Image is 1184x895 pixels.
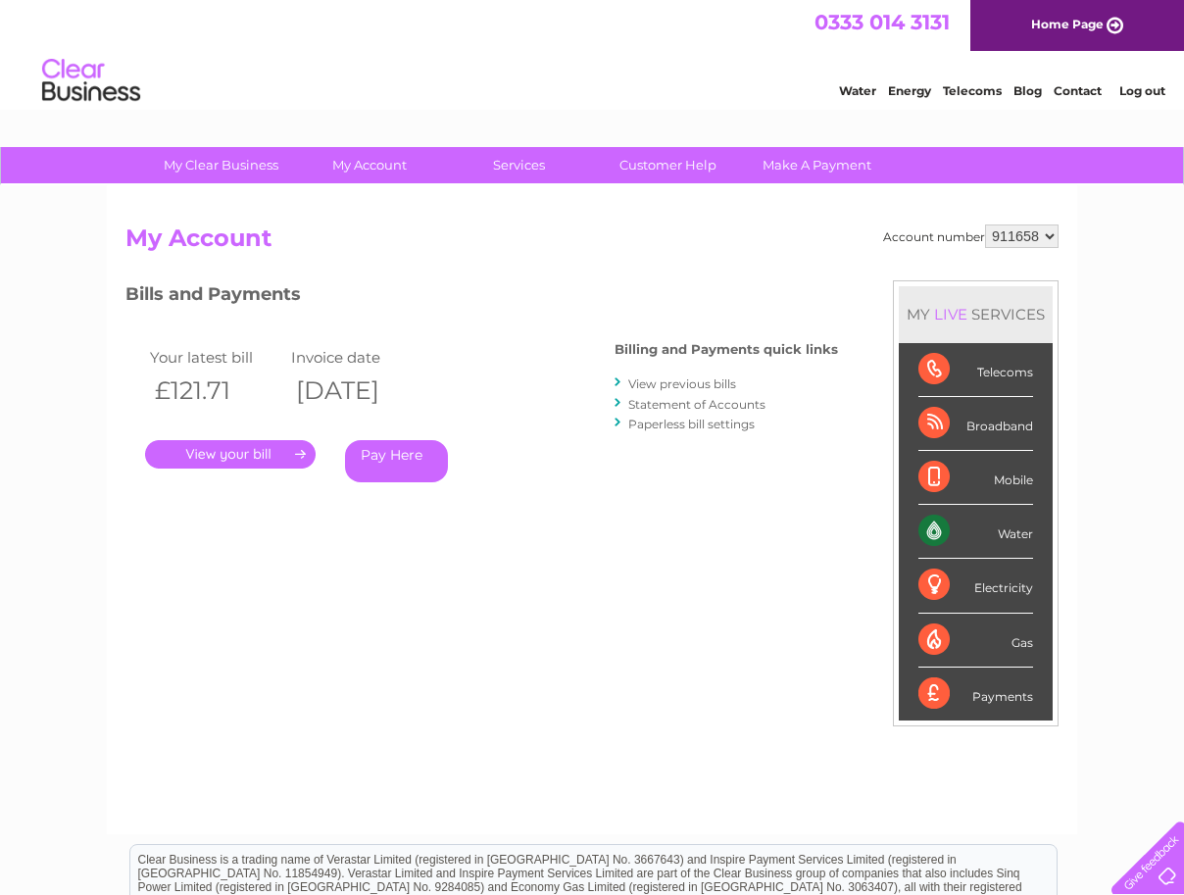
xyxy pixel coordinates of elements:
a: Water [839,83,876,98]
div: Gas [918,614,1033,668]
th: £121.71 [145,371,286,411]
td: Your latest bill [145,344,286,371]
div: Account number [883,224,1059,248]
img: logo.png [41,51,141,111]
a: My Account [289,147,451,183]
div: MY SERVICES [899,286,1053,342]
a: Paperless bill settings [628,417,755,431]
h4: Billing and Payments quick links [615,342,838,357]
h3: Bills and Payments [125,280,838,315]
a: Statement of Accounts [628,397,765,412]
div: Payments [918,668,1033,721]
a: Contact [1054,83,1102,98]
th: [DATE] [286,371,427,411]
div: Broadband [918,397,1033,451]
a: Blog [1013,83,1042,98]
div: LIVE [930,305,971,323]
a: View previous bills [628,376,736,391]
td: Invoice date [286,344,427,371]
a: Telecoms [943,83,1002,98]
div: Clear Business is a trading name of Verastar Limited (registered in [GEOGRAPHIC_DATA] No. 3667643... [130,11,1057,95]
a: Make A Payment [736,147,898,183]
a: Pay Here [345,440,448,482]
a: My Clear Business [140,147,302,183]
div: Mobile [918,451,1033,505]
a: Services [438,147,600,183]
a: Customer Help [587,147,749,183]
div: Electricity [918,559,1033,613]
a: Log out [1119,83,1165,98]
a: 0333 014 3131 [814,10,950,34]
div: Telecoms [918,343,1033,397]
a: . [145,440,316,469]
div: Water [918,505,1033,559]
h2: My Account [125,224,1059,262]
a: Energy [888,83,931,98]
